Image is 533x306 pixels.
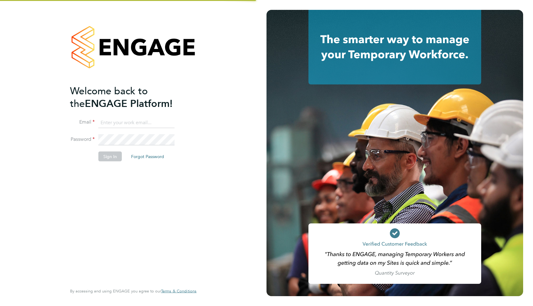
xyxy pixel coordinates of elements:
input: Enter your work email... [98,117,175,128]
span: Welcome back to the [70,85,148,109]
label: Password [70,136,95,143]
span: By accessing and using ENGAGE you agree to our [70,288,196,294]
button: Forgot Password [126,152,169,161]
label: Email [70,119,95,125]
button: Sign In [98,152,122,161]
h2: ENGAGE Platform! [70,84,190,110]
a: Terms & Conditions [161,289,196,294]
